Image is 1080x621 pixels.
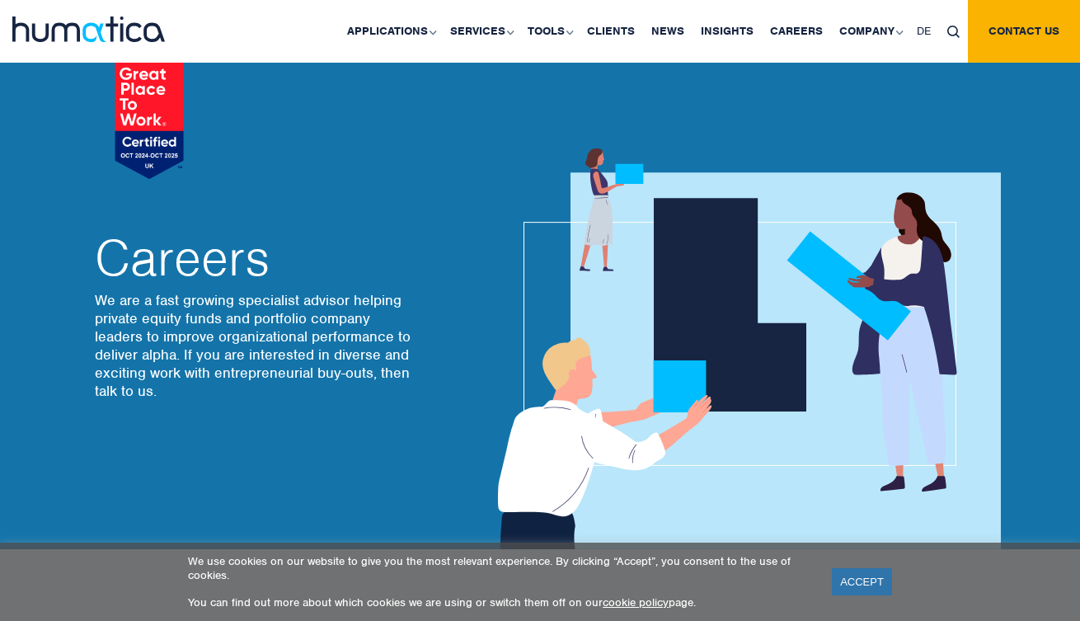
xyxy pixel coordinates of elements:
[603,595,669,609] a: cookie policy
[832,568,892,595] a: ACCEPT
[12,16,165,42] img: logo
[95,233,416,283] h2: Careers
[482,148,1001,549] img: about_banner1
[947,26,960,38] img: search_icon
[95,291,416,400] p: We are a fast growing specialist advisor helping private equity funds and portfolio company leade...
[188,595,811,609] p: You can find out more about which cookies we are using or switch them off on our page.
[188,554,811,582] p: We use cookies on our website to give you the most relevant experience. By clicking “Accept”, you...
[917,24,931,38] span: DE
